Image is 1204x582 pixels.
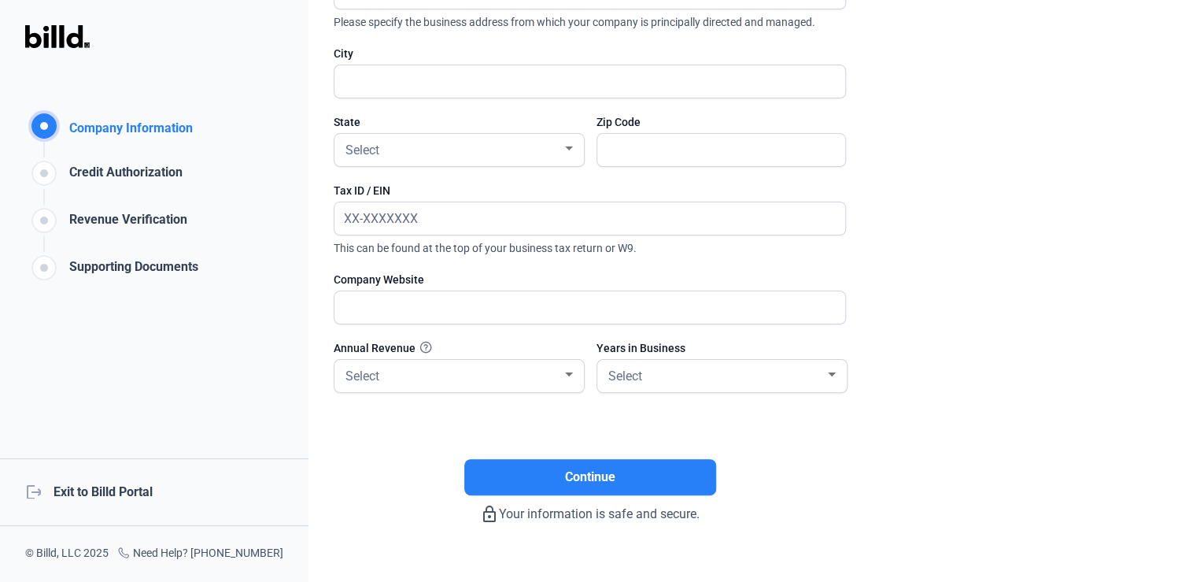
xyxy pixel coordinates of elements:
[63,163,183,189] div: Credit Authorization
[596,340,846,356] div: Years in Business
[565,468,615,487] span: Continue
[25,545,109,563] div: © Billd, LLC 2025
[334,340,583,356] div: Annual Revenue
[334,495,846,524] div: Your information is safe and secure.
[334,202,828,235] input: XX-XXXXXXX
[334,9,846,30] span: Please specify the business address from which your company is principally directed and managed.
[117,545,283,563] div: Need Help? [PHONE_NUMBER]
[334,235,846,256] span: This can be found at the top of your business tax return or W9.
[334,183,846,198] div: Tax ID / EIN
[334,272,846,287] div: Company Website
[345,143,379,158] span: Select
[25,25,90,48] img: Billd Logo
[25,483,41,499] mat-icon: logout
[334,114,583,130] div: State
[480,505,499,524] mat-icon: lock_outline
[63,119,193,142] div: Company Information
[608,369,642,384] span: Select
[464,459,716,495] button: Continue
[63,210,187,236] div: Revenue Verification
[334,46,846,61] div: City
[63,258,198,284] div: Supporting Documents
[596,114,846,130] div: Zip Code
[345,369,379,384] span: Select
